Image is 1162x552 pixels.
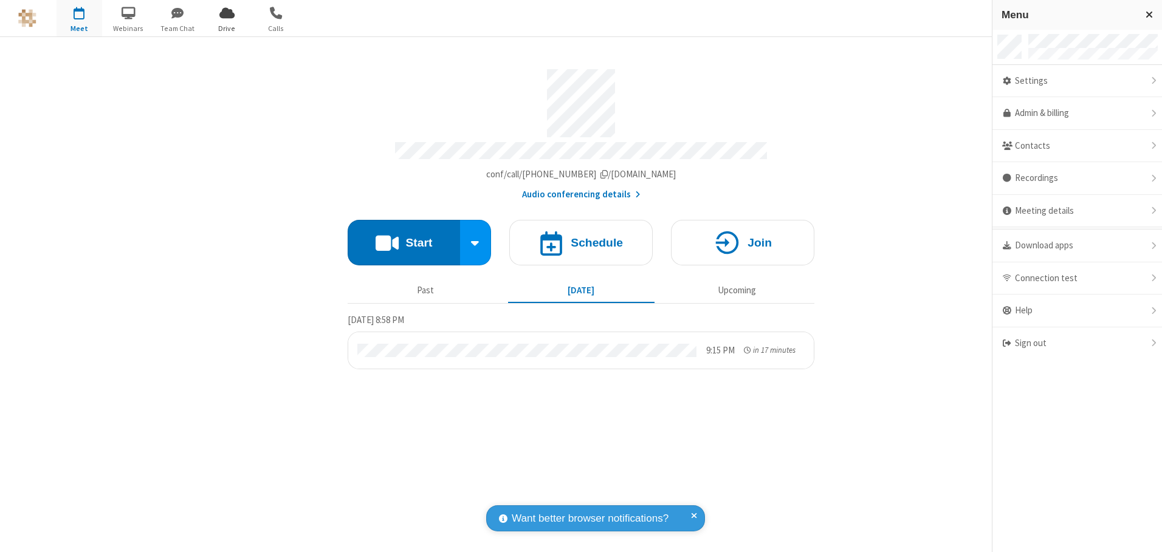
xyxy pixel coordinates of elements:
[992,65,1162,98] div: Settings
[992,262,1162,295] div: Connection test
[571,237,623,248] h4: Schedule
[509,220,653,265] button: Schedule
[352,279,499,302] button: Past
[992,97,1162,130] a: Admin & billing
[486,168,676,180] span: Copy my meeting room link
[664,279,810,302] button: Upcoming
[992,162,1162,195] div: Recordings
[1002,9,1135,21] h3: Menu
[348,220,460,265] button: Start
[748,237,772,248] h4: Join
[18,9,36,27] img: QA Selenium DO NOT DELETE OR CHANGE
[57,23,102,34] span: Meet
[992,327,1162,359] div: Sign out
[348,60,814,202] section: Account details
[671,220,814,265] button: Join
[522,188,641,202] button: Audio conferencing details
[512,511,669,526] span: Want better browser notifications?
[405,237,432,248] h4: Start
[204,23,250,34] span: Drive
[460,220,492,265] div: Start conference options
[992,130,1162,163] div: Contacts
[706,344,735,358] div: 9:15 PM
[992,295,1162,327] div: Help
[508,279,655,302] button: [DATE]
[992,195,1162,228] div: Meeting details
[155,23,201,34] span: Team Chat
[253,23,299,34] span: Calls
[753,345,796,355] span: in 17 minutes
[106,23,151,34] span: Webinars
[348,314,404,325] span: [DATE] 8:58 PM
[348,313,814,369] section: Today's Meetings
[486,168,676,182] button: Copy my meeting room linkCopy my meeting room link
[992,230,1162,262] div: Download apps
